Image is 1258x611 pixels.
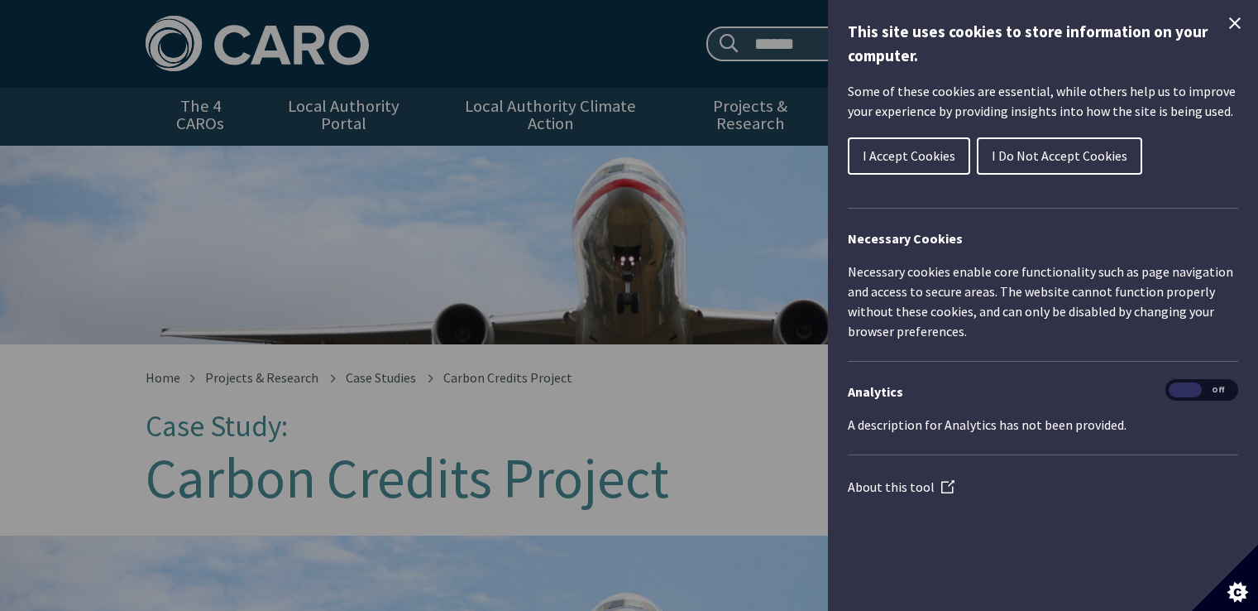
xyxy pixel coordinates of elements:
[848,382,1238,402] h3: Analytics
[848,415,1238,435] p: A description for Analytics has not been provided.
[848,137,970,175] button: I Accept Cookies
[977,137,1142,175] button: I Do Not Accept Cookies
[848,81,1238,121] p: Some of these cookies are essential, while others help us to improve your experience by providing...
[1202,382,1235,398] span: Off
[848,479,954,495] a: About this tool
[992,147,1127,164] span: I Do Not Accept Cookies
[863,147,955,164] span: I Accept Cookies
[848,229,1238,248] h2: Necessary Cookies
[1169,382,1202,398] span: On
[1225,13,1245,33] button: Close Cookie Control
[1192,545,1258,611] button: Set cookie preferences
[848,262,1238,341] p: Necessary cookies enable core functionality such as page navigation and access to secure areas. T...
[848,20,1238,68] h1: This site uses cookies to store information on your computer.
